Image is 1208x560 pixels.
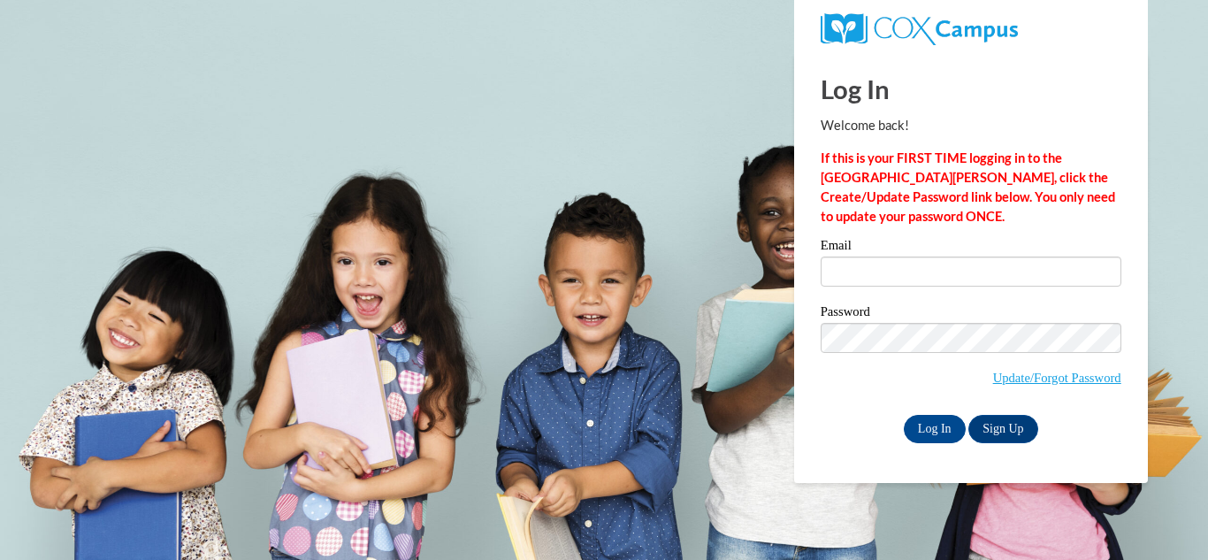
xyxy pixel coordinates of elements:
[821,20,1018,35] a: COX Campus
[821,150,1115,224] strong: If this is your FIRST TIME logging in to the [GEOGRAPHIC_DATA][PERSON_NAME], click the Create/Upd...
[821,116,1121,135] p: Welcome back!
[821,13,1018,45] img: COX Campus
[821,305,1121,323] label: Password
[821,239,1121,257] label: Email
[993,371,1121,385] a: Update/Forgot Password
[968,415,1037,443] a: Sign Up
[821,71,1121,107] h1: Log In
[904,415,966,443] input: Log In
